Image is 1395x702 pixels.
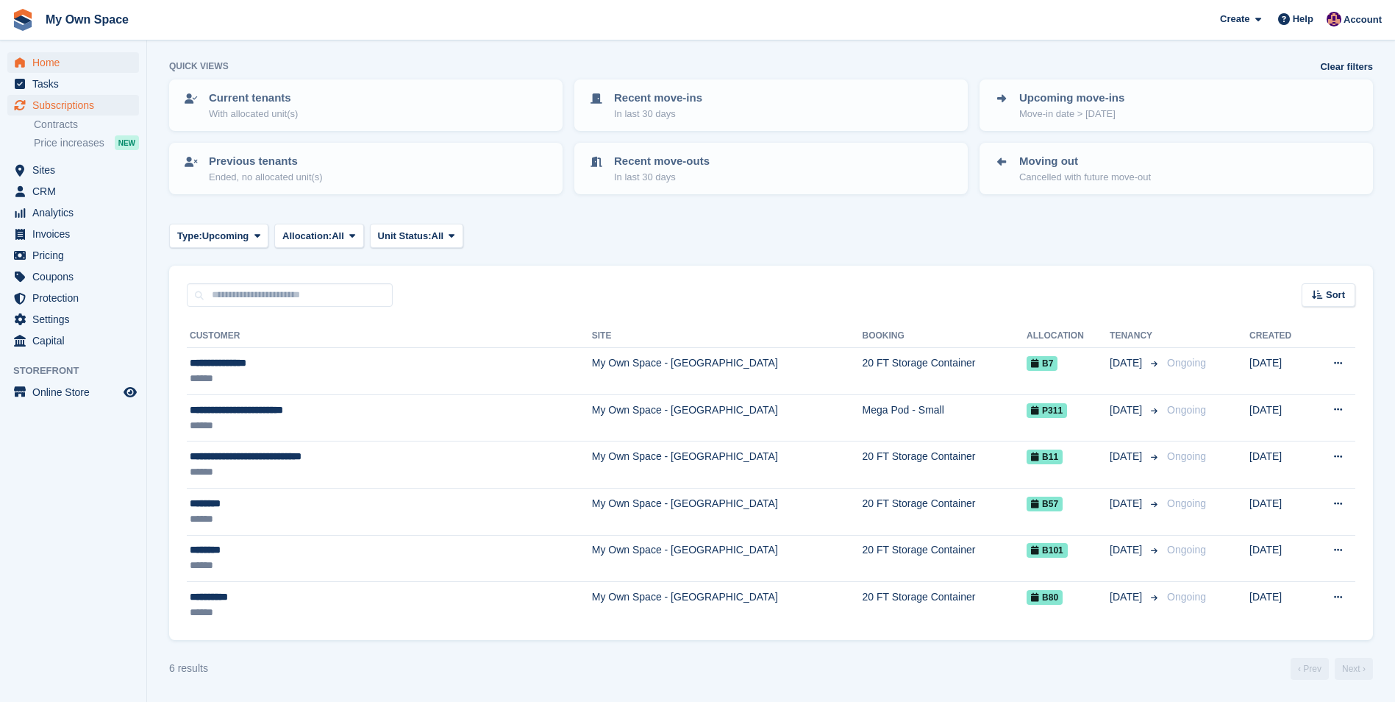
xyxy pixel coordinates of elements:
[1027,590,1063,605] span: B80
[614,107,702,121] p: In last 30 days
[171,81,561,130] a: Current tenants With allocated unit(s)
[7,52,139,73] a: menu
[1167,404,1206,416] span: Ongoing
[7,95,139,116] a: menu
[1019,153,1151,170] p: Moving out
[1167,450,1206,462] span: Ongoing
[592,325,863,348] th: Site
[576,81,966,130] a: Recent move-ins In last 30 days
[34,136,104,150] span: Price increases
[177,229,202,244] span: Type:
[7,181,139,202] a: menu
[1326,288,1345,302] span: Sort
[1019,107,1124,121] p: Move-in date > [DATE]
[32,95,121,116] span: Subscriptions
[1110,496,1145,511] span: [DATE]
[1027,450,1063,464] span: B11
[187,325,592,348] th: Customer
[576,144,966,193] a: Recent move-outs In last 30 days
[7,330,139,351] a: menu
[863,348,1027,395] td: 20 FT Storage Container
[863,442,1027,489] td: 20 FT Storage Container
[981,81,1371,130] a: Upcoming move-ins Move-in date > [DATE]
[274,224,364,248] button: Allocation: All
[169,60,229,73] h6: Quick views
[1249,535,1310,582] td: [DATE]
[592,582,863,628] td: My Own Space - [GEOGRAPHIC_DATA]
[7,245,139,266] a: menu
[1027,497,1063,511] span: B57
[7,74,139,94] a: menu
[209,107,298,121] p: With allocated unit(s)
[13,364,146,378] span: Storefront
[7,266,139,287] a: menu
[1167,497,1206,509] span: Ongoing
[40,7,135,32] a: My Own Space
[34,135,139,151] a: Price increases NEW
[592,348,863,395] td: My Own Space - [GEOGRAPHIC_DATA]
[12,9,34,31] img: stora-icon-8386f47178a22dfd0bd8f6a31ec36ba5ce8667c1dd55bd0f319d3a0aa187defe.svg
[1249,394,1310,442] td: [DATE]
[1327,12,1341,26] img: Sergio Tartaglia
[592,535,863,582] td: My Own Space - [GEOGRAPHIC_DATA]
[32,266,121,287] span: Coupons
[1249,488,1310,535] td: [DATE]
[7,224,139,244] a: menu
[171,144,561,193] a: Previous tenants Ended, no allocated unit(s)
[981,144,1371,193] a: Moving out Cancelled with future move-out
[34,118,139,132] a: Contracts
[1249,582,1310,628] td: [DATE]
[32,382,121,403] span: Online Store
[1291,658,1329,680] a: Previous
[1110,449,1145,464] span: [DATE]
[121,383,139,401] a: Preview store
[7,202,139,223] a: menu
[863,582,1027,628] td: 20 FT Storage Container
[169,661,208,676] div: 6 results
[7,160,139,180] a: menu
[378,229,432,244] span: Unit Status:
[32,309,121,330] span: Settings
[1167,357,1206,369] span: Ongoing
[32,74,121,94] span: Tasks
[32,160,121,180] span: Sites
[32,181,121,202] span: CRM
[863,488,1027,535] td: 20 FT Storage Container
[209,90,298,107] p: Current tenants
[1027,543,1068,558] span: B101
[169,224,268,248] button: Type: Upcoming
[1249,325,1310,348] th: Created
[1027,356,1057,371] span: B7
[1027,403,1067,418] span: P311
[1220,12,1249,26] span: Create
[115,135,139,150] div: NEW
[592,442,863,489] td: My Own Space - [GEOGRAPHIC_DATA]
[592,394,863,442] td: My Own Space - [GEOGRAPHIC_DATA]
[614,170,710,185] p: In last 30 days
[7,309,139,330] a: menu
[202,229,249,244] span: Upcoming
[1288,658,1376,680] nav: Page
[1335,658,1373,680] a: Next
[1249,348,1310,395] td: [DATE]
[1110,403,1145,418] span: [DATE]
[370,224,463,248] button: Unit Status: All
[32,330,121,351] span: Capital
[1019,170,1151,185] p: Cancelled with future move-out
[32,288,121,308] span: Protection
[1344,13,1382,27] span: Account
[863,394,1027,442] td: Mega Pod - Small
[1320,60,1373,74] a: Clear filters
[32,245,121,266] span: Pricing
[1110,542,1145,558] span: [DATE]
[32,52,121,73] span: Home
[1167,544,1206,556] span: Ongoing
[614,153,710,170] p: Recent move-outs
[863,535,1027,582] td: 20 FT Storage Container
[1027,325,1110,348] th: Allocation
[32,224,121,244] span: Invoices
[1249,442,1310,489] td: [DATE]
[1110,325,1161,348] th: Tenancy
[32,202,121,223] span: Analytics
[209,153,323,170] p: Previous tenants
